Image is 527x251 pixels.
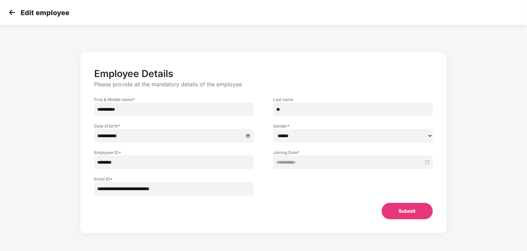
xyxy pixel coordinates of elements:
[273,123,433,129] label: Gender
[94,81,433,88] p: Please provide all the mandatory details of the employee
[382,203,433,219] button: Submit
[21,9,69,17] p: Edit employee
[94,176,254,182] label: Email ID
[7,7,17,18] img: svg+xml;base64,PHN2ZyB4bWxucz0iaHR0cDovL3d3dy53My5vcmcvMjAwMC9zdmciIHdpZHRoPSIzMCIgaGVpZ2h0PSIzMC...
[94,97,254,102] label: First & Middle name
[94,68,433,79] p: Employee Details
[273,150,433,155] label: Joining Date
[273,97,433,102] label: Last name
[94,123,254,129] label: Date of birth
[94,150,254,155] label: Employee ID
